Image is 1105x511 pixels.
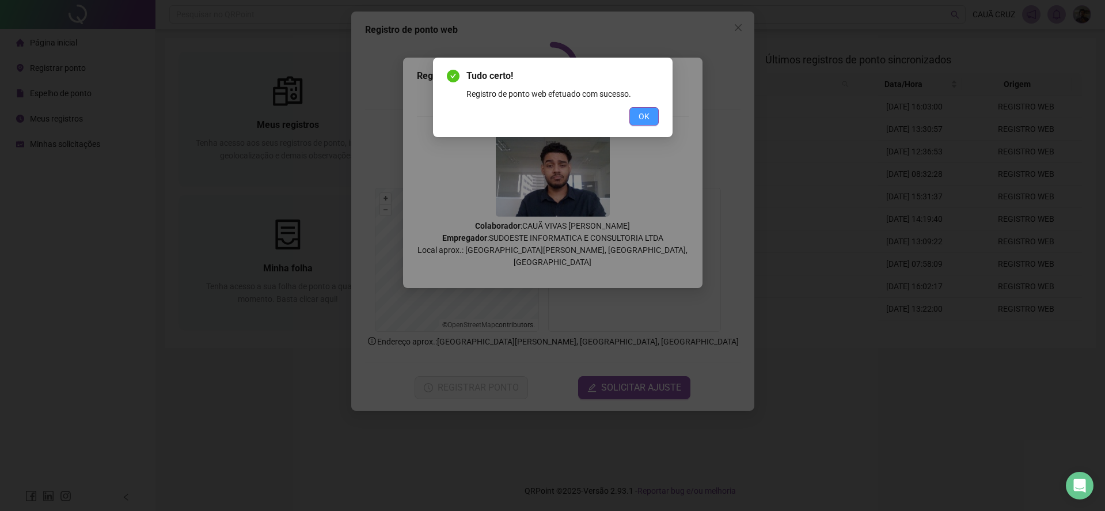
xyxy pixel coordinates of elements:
div: Open Intercom Messenger [1066,472,1093,499]
span: Tudo certo! [466,69,659,83]
span: check-circle [447,70,460,82]
button: OK [629,107,659,126]
span: OK [639,110,650,123]
div: Registro de ponto web efetuado com sucesso. [466,88,659,100]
